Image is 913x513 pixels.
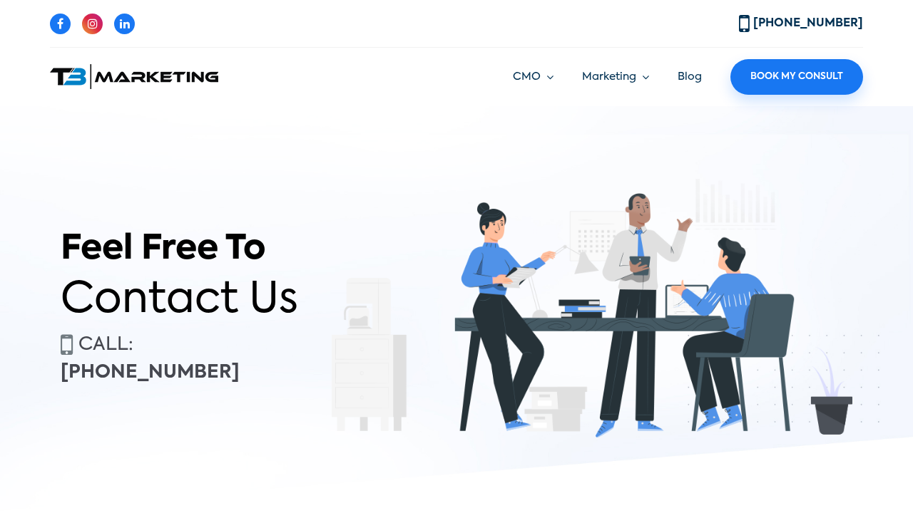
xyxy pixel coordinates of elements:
[61,229,310,331] h1: Feel Free To
[739,18,863,29] a: [PHONE_NUMBER]
[678,71,702,82] a: Blog
[50,64,218,89] img: T3 Marketing
[730,59,863,95] a: Book My Consult
[582,69,649,85] a: Marketing
[61,363,240,382] b: [PHONE_NUMBER]
[513,69,554,85] a: CMO
[61,336,240,382] a: Call:[PHONE_NUMBER]
[61,271,310,331] b: Contact Us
